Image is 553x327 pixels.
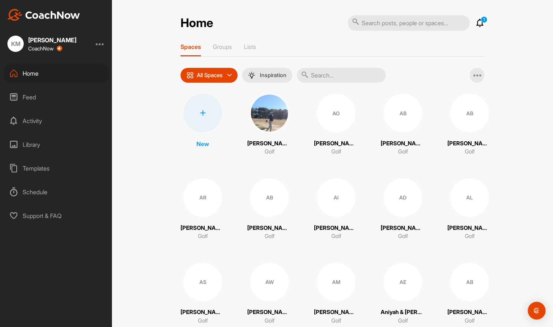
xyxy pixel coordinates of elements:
[317,178,355,217] div: AI
[260,72,287,78] p: Inspiration
[465,232,475,241] p: Golf
[398,317,408,325] p: Golf
[314,308,358,317] p: [PERSON_NAME]
[465,317,475,325] p: Golf
[213,43,232,50] p: Groups
[250,178,289,217] div: AB
[181,224,225,232] p: [PERSON_NAME]
[384,263,422,301] div: AE
[7,36,24,52] div: KM
[450,94,489,132] div: AB
[465,148,475,156] p: Golf
[384,178,422,217] div: AD
[181,16,213,30] h2: Home
[4,112,109,130] div: Activity
[398,148,408,156] p: Golf
[4,88,109,106] div: Feed
[314,224,358,232] p: [PERSON_NAME]
[28,46,62,52] div: CoachNow
[317,94,355,132] div: AO
[247,178,292,241] a: AB[PERSON_NAME]Golf
[181,178,225,241] a: AR[PERSON_NAME]Golf
[450,178,489,217] div: AL
[247,263,292,325] a: AW[PERSON_NAME]Golf
[247,139,292,148] p: [PERSON_NAME]
[28,37,76,43] div: [PERSON_NAME]
[314,263,358,325] a: AM[PERSON_NAME]Golf
[331,317,341,325] p: Golf
[247,94,292,156] a: [PERSON_NAME]Golf
[181,263,225,325] a: AS[PERSON_NAME]Golf
[265,232,275,241] p: Golf
[381,224,425,232] p: [PERSON_NAME]
[4,64,109,83] div: Home
[181,43,201,50] p: Spaces
[314,94,358,156] a: AO[PERSON_NAME]Golf
[4,183,109,201] div: Schedule
[198,232,208,241] p: Golf
[528,302,546,320] div: Open Intercom Messenger
[348,15,470,31] input: Search posts, people or spaces...
[450,263,489,301] div: AB
[247,224,292,232] p: [PERSON_NAME]
[381,94,425,156] a: AB[PERSON_NAME]Golf
[381,139,425,148] p: [PERSON_NAME]
[447,308,492,317] p: [PERSON_NAME]
[447,94,492,156] a: AB[PERSON_NAME]Golf
[250,263,289,301] div: AW
[196,139,209,148] p: New
[384,94,422,132] div: AB
[314,139,358,148] p: [PERSON_NAME]
[381,308,425,317] p: Aniyah & [PERSON_NAME]
[447,178,492,241] a: AL[PERSON_NAME]Golf
[183,263,222,301] div: AS
[248,72,255,79] img: menuIcon
[183,178,222,217] div: AR
[198,317,208,325] p: Golf
[481,16,487,23] p: 1
[4,135,109,154] div: Library
[317,263,355,301] div: AM
[4,207,109,225] div: Support & FAQ
[381,263,425,325] a: AEAniyah & [PERSON_NAME]Golf
[314,178,358,241] a: AI[PERSON_NAME]Golf
[398,232,408,241] p: Golf
[297,68,386,83] input: Search...
[197,72,223,78] p: All Spaces
[447,263,492,325] a: AB[PERSON_NAME]Golf
[447,224,492,232] p: [PERSON_NAME]
[331,148,341,156] p: Golf
[4,159,109,178] div: Templates
[247,308,292,317] p: [PERSON_NAME]
[181,308,225,317] p: [PERSON_NAME]
[447,139,492,148] p: [PERSON_NAME]
[265,317,275,325] p: Golf
[265,148,275,156] p: Golf
[250,94,289,132] img: square_478c17b91a35d2e122b211b4b2a42b5b.jpg
[186,72,194,79] img: icon
[381,178,425,241] a: AD[PERSON_NAME]Golf
[331,232,341,241] p: Golf
[244,43,256,50] p: Lists
[7,9,80,21] img: CoachNow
